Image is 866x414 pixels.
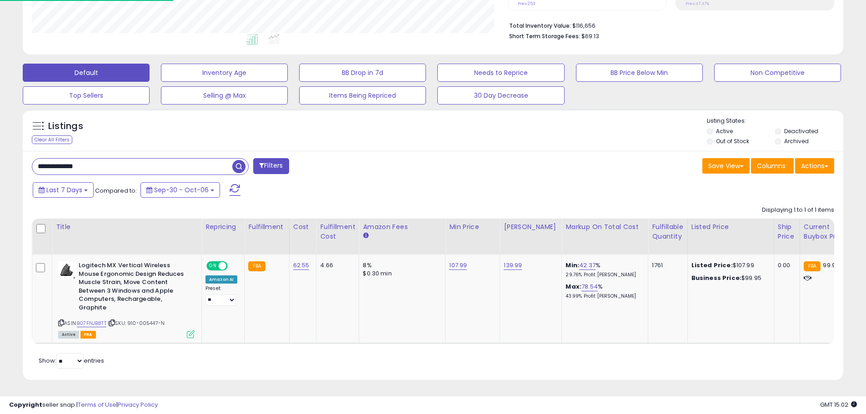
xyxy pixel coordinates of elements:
[686,1,709,6] small: Prev: 47.47%
[566,261,579,269] b: Min:
[820,400,857,409] span: 2025-10-14 15:02 GMT
[205,285,237,306] div: Preset:
[32,135,72,144] div: Clear All Filters
[579,261,596,270] a: 42.37
[716,127,733,135] label: Active
[363,269,438,278] div: $0.30 min
[581,32,599,40] span: $69.13
[691,274,741,282] b: Business Price:
[778,222,796,241] div: Ship Price
[58,331,79,339] span: All listings currently available for purchase on Amazon
[363,222,441,232] div: Amazon Fees
[509,22,571,30] b: Total Inventory Value:
[161,64,288,82] button: Inventory Age
[23,86,150,105] button: Top Sellers
[566,261,641,278] div: %
[504,222,558,232] div: [PERSON_NAME]
[320,222,355,241] div: Fulfillment Cost
[95,186,137,195] span: Compared to:
[58,261,195,337] div: ASIN:
[509,32,580,40] b: Short Term Storage Fees:
[23,64,150,82] button: Default
[566,222,644,232] div: Markup on Total Cost
[48,120,83,133] h5: Listings
[804,222,851,241] div: Current Buybox Price
[437,64,564,82] button: Needs to Reprice
[299,86,426,105] button: Items Being Repriced
[562,219,648,254] th: The percentage added to the cost of goods (COGS) that forms the calculator for Min & Max prices.
[58,261,76,279] img: 31Ig2YzI5iL._SL40_.jpg
[161,86,288,105] button: Selling @ Max
[691,261,767,269] div: $107.99
[581,282,598,291] a: 78.54
[716,137,749,145] label: Out of Stock
[363,261,438,269] div: 8%
[46,185,82,195] span: Last 7 Days
[652,261,680,269] div: 1761
[566,272,641,278] p: 29.76% Profit [PERSON_NAME]
[205,275,237,284] div: Amazon AI
[80,331,96,339] span: FBA
[363,232,368,240] small: Amazon Fees.
[566,283,641,299] div: %
[804,261,821,271] small: FBA
[691,274,767,282] div: $99.95
[253,158,289,174] button: Filters
[39,356,104,365] span: Show: entries
[207,262,219,270] span: ON
[518,1,536,6] small: Prev: 253
[576,64,703,82] button: BB Price Below Min
[154,185,209,195] span: Sep-30 - Oct-06
[248,261,265,271] small: FBA
[9,401,158,409] div: seller snap | |
[226,262,241,270] span: OFF
[784,137,809,145] label: Archived
[714,64,841,82] button: Non Competitive
[293,261,310,270] a: 62.55
[566,293,641,299] p: 43.99% Profit [PERSON_NAME]
[79,261,189,314] b: Logitech MX Vertical Wireless Mouse Ergonomic Design Reduces Muscle Strain, Move Content Between ...
[33,182,94,198] button: Last 7 Days
[56,222,198,232] div: Title
[437,86,564,105] button: 30 Day Decrease
[566,282,581,291] b: Max:
[504,261,522,270] a: 139.99
[762,206,834,214] div: Displaying 1 to 1 of 1 items
[449,222,496,232] div: Min Price
[293,222,313,232] div: Cost
[299,64,426,82] button: BB Drop in 7d
[108,319,165,327] span: | SKU: 910-005447-N
[320,261,352,269] div: 4.66
[778,261,793,269] div: 0.00
[205,222,240,232] div: Repricing
[118,400,158,409] a: Privacy Policy
[77,319,106,327] a: B07FNJB8TT
[9,400,42,409] strong: Copyright
[757,161,786,170] span: Columns
[78,400,116,409] a: Terms of Use
[691,261,733,269] b: Listed Price:
[509,20,827,30] li: $116,656
[248,222,285,232] div: Fulfillment
[751,158,794,174] button: Columns
[702,158,750,174] button: Save View
[652,222,683,241] div: Fulfillable Quantity
[823,261,839,269] span: 99.99
[449,261,467,270] a: 107.99
[691,222,770,232] div: Listed Price
[795,158,834,174] button: Actions
[707,117,843,125] p: Listing States:
[784,127,818,135] label: Deactivated
[140,182,220,198] button: Sep-30 - Oct-06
